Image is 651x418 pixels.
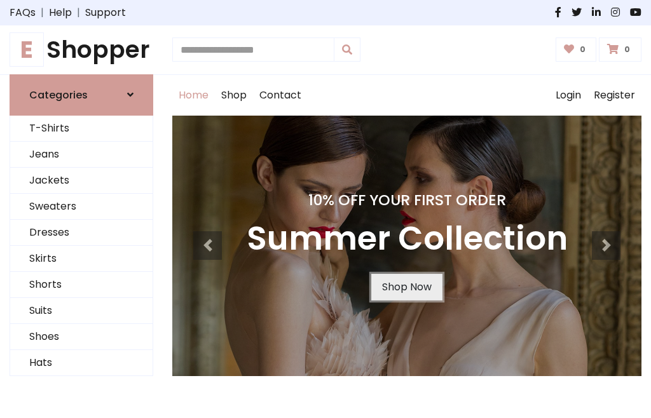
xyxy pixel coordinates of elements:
a: Shop Now [371,274,442,300]
a: 0 [599,37,641,62]
a: FAQs [10,5,36,20]
a: Home [172,75,215,116]
a: Jeans [10,142,153,168]
h4: 10% Off Your First Order [247,191,568,209]
span: | [72,5,85,20]
a: Dresses [10,220,153,246]
a: 0 [556,37,597,62]
h3: Summer Collection [247,219,568,259]
h6: Categories [29,89,88,101]
a: EShopper [10,36,153,64]
a: Shop [215,75,253,116]
a: Skirts [10,246,153,272]
a: Support [85,5,126,20]
h1: Shopper [10,36,153,64]
span: 0 [621,44,633,55]
a: T-Shirts [10,116,153,142]
span: | [36,5,49,20]
a: Register [587,75,641,116]
a: Categories [10,74,153,116]
a: Suits [10,298,153,324]
a: Jackets [10,168,153,194]
a: Help [49,5,72,20]
a: Contact [253,75,308,116]
a: Shorts [10,272,153,298]
a: Login [549,75,587,116]
span: 0 [577,44,589,55]
a: Sweaters [10,194,153,220]
span: E [10,32,44,67]
a: Shoes [10,324,153,350]
a: Hats [10,350,153,376]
